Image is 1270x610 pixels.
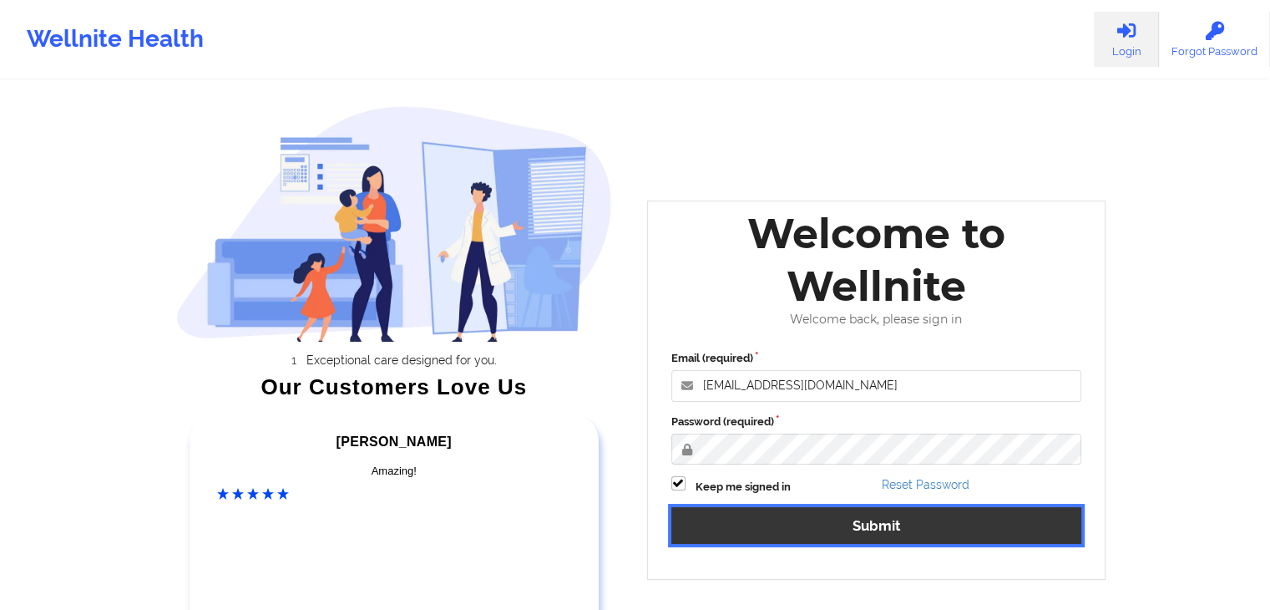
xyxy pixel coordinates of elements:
[191,353,612,367] li: Exceptional care designed for you.
[176,379,612,395] div: Our Customers Love Us
[671,507,1082,543] button: Submit
[336,435,452,449] span: [PERSON_NAME]
[660,313,1094,327] div: Welcome back, please sign in
[671,370,1082,402] input: Email address
[882,478,969,491] a: Reset Password
[696,479,791,496] label: Keep me signed in
[660,207,1094,313] div: Welcome to Wellnite
[1094,12,1159,67] a: Login
[217,463,571,480] div: Amazing!
[671,414,1082,430] label: Password (required)
[671,350,1082,367] label: Email (required)
[176,105,612,342] img: wellnite-auth-hero_200.c722682e.png
[1159,12,1270,67] a: Forgot Password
